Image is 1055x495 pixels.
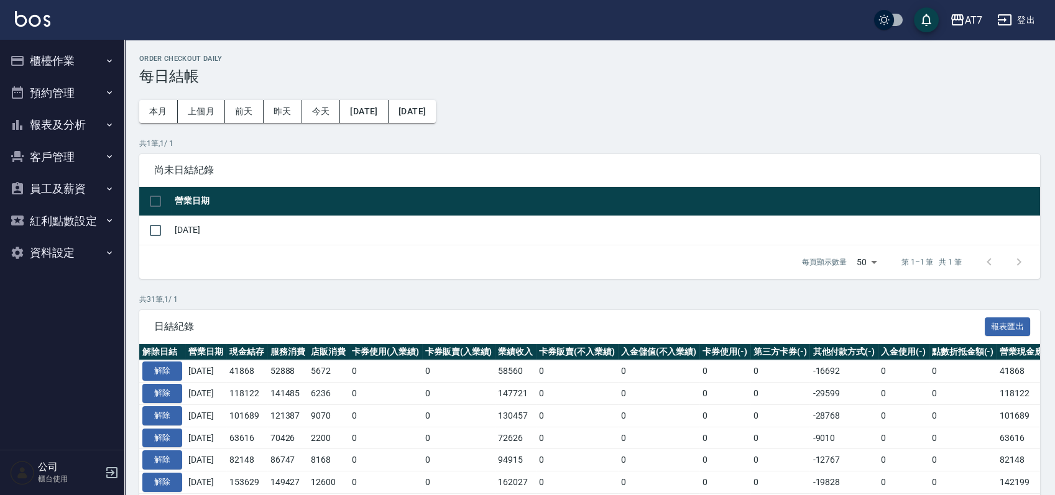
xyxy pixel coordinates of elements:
td: 0 [878,471,929,494]
h5: 公司 [38,461,101,473]
th: 業績收入 [495,344,536,360]
p: 共 31 筆, 1 / 1 [139,294,1040,305]
th: 卡券販賣(入業績) [422,344,495,360]
td: 0 [536,404,618,427]
button: AT7 [945,7,987,33]
td: 0 [536,360,618,383]
button: 今天 [302,100,341,123]
td: 0 [422,427,495,449]
td: 149427 [267,471,308,494]
button: 報表及分析 [5,109,119,141]
td: 9070 [308,404,349,427]
button: 解除 [142,384,182,403]
td: 6236 [308,383,349,405]
td: 0 [929,427,997,449]
td: 63616 [226,427,267,449]
span: 尚未日結紀錄 [154,164,1025,176]
td: 72626 [495,427,536,449]
th: 卡券販賣(不入業績) [536,344,618,360]
p: 共 1 筆, 1 / 1 [139,138,1040,149]
td: 70426 [267,427,308,449]
th: 卡券使用(入業績) [349,344,422,360]
td: 82148 [997,449,1055,471]
button: 上個月 [178,100,225,123]
button: 預約管理 [5,77,119,109]
td: 0 [618,404,700,427]
td: 0 [699,404,750,427]
td: -12767 [809,449,878,471]
td: 0 [878,404,929,427]
p: 第 1–1 筆 共 1 筆 [901,257,962,268]
div: 50 [852,245,882,279]
td: 0 [422,449,495,471]
td: 0 [699,360,750,383]
td: 141485 [267,383,308,405]
td: 0 [349,360,422,383]
button: 員工及薪資 [5,173,119,205]
td: [DATE] [185,427,226,449]
th: 第三方卡券(-) [750,344,810,360]
span: 日結紀錄 [154,320,985,333]
button: 解除 [142,406,182,425]
td: 94915 [495,449,536,471]
td: [DATE] [185,360,226,383]
td: 5672 [308,360,349,383]
th: 服務消費 [267,344,308,360]
td: 0 [349,383,422,405]
th: 入金使用(-) [878,344,929,360]
td: 41868 [226,360,267,383]
button: [DATE] [389,100,436,123]
img: Person [10,460,35,485]
td: 0 [349,471,422,494]
th: 營業現金應收 [997,344,1055,360]
td: 2200 [308,427,349,449]
button: 昨天 [264,100,302,123]
td: 0 [536,471,618,494]
td: 0 [750,471,810,494]
td: 101689 [997,404,1055,427]
td: 52888 [267,360,308,383]
td: 0 [536,383,618,405]
button: 登出 [992,9,1040,32]
th: 營業日期 [185,344,226,360]
td: 121387 [267,404,308,427]
td: 0 [536,449,618,471]
td: 0 [699,471,750,494]
td: 0 [422,383,495,405]
button: 資料設定 [5,237,119,269]
td: 82148 [226,449,267,471]
th: 卡券使用(-) [699,344,750,360]
button: 櫃檯作業 [5,45,119,77]
th: 入金儲值(不入業績) [618,344,700,360]
td: 0 [349,427,422,449]
td: 142199 [997,471,1055,494]
td: 0 [618,471,700,494]
button: 前天 [225,100,264,123]
button: save [914,7,939,32]
td: [DATE] [185,404,226,427]
button: 本月 [139,100,178,123]
td: 118122 [997,383,1055,405]
td: -28768 [809,404,878,427]
td: 0 [750,449,810,471]
td: 0 [929,404,997,427]
td: [DATE] [185,383,226,405]
td: 130457 [495,404,536,427]
div: AT7 [965,12,982,28]
td: 0 [878,449,929,471]
button: 報表匯出 [985,317,1031,337]
button: 紅利點數設定 [5,205,119,237]
td: -16692 [809,360,878,383]
button: 解除 [142,429,182,448]
td: 0 [536,427,618,449]
td: 0 [878,383,929,405]
th: 店販消費 [308,344,349,360]
a: 報表匯出 [985,320,1031,332]
td: 86747 [267,449,308,471]
td: 0 [929,383,997,405]
td: 0 [750,360,810,383]
td: 147721 [495,383,536,405]
td: [DATE] [172,216,1040,245]
p: 櫃台使用 [38,473,101,484]
td: 0 [422,471,495,494]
